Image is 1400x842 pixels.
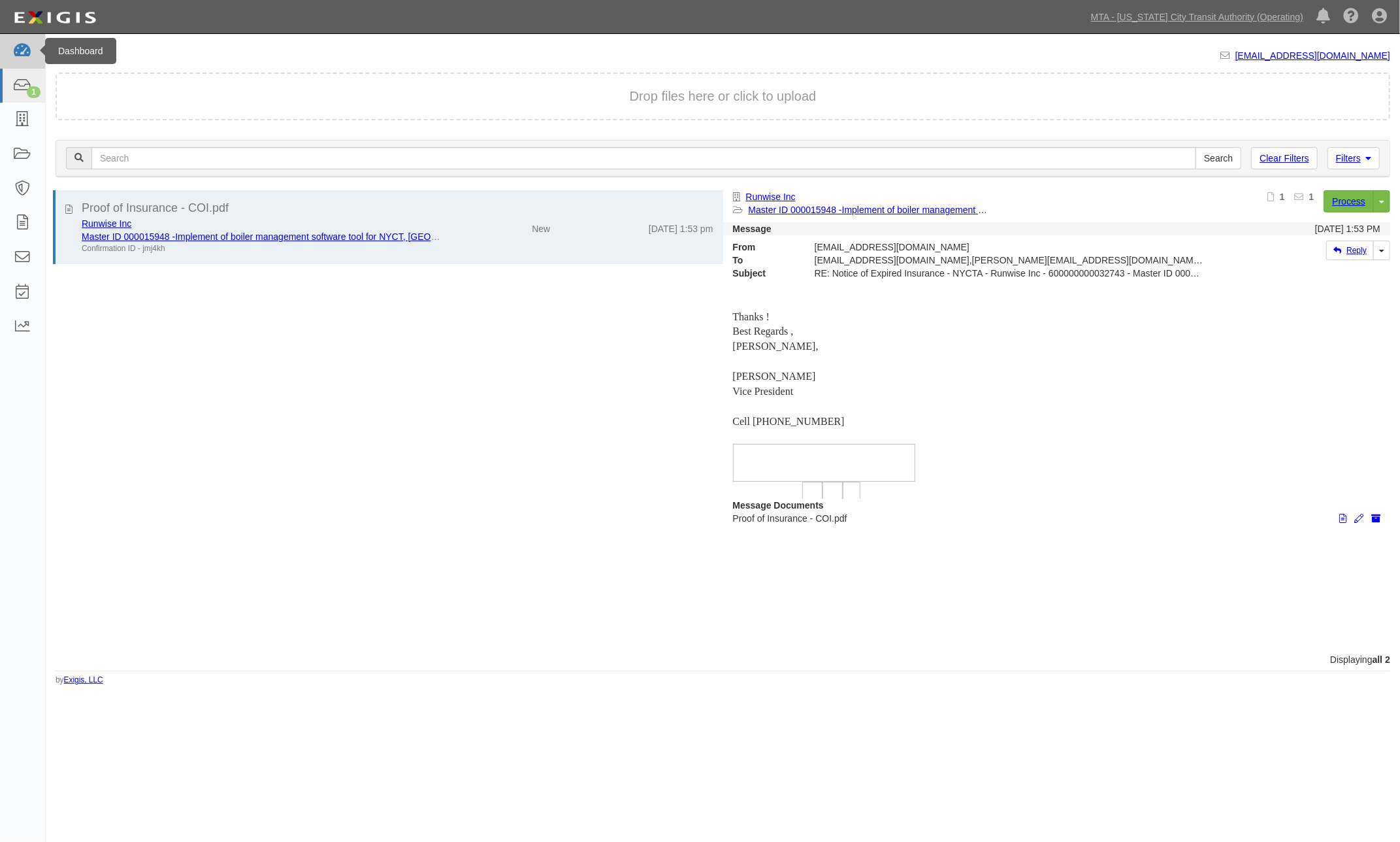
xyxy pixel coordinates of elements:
[805,267,1214,280] div: RE: Notice of Expired Insurance - NYCTA - Runwise Inc - 600000000032743 - Master ID 000015948
[46,653,1400,666] div: Displaying
[1309,192,1314,202] b: 1
[82,230,442,243] div: Master ID 000015948 -Implement of boiler management software tool for NYCT, Metro North and Long ...
[82,243,442,254] div: Confirmation ID - jmj4kh
[733,224,772,234] strong: Message
[649,217,713,235] div: [DATE] 1:53 pm
[733,311,770,322] span: Thanks !
[733,326,794,337] span: Best Regards ,
[1084,4,1310,30] a: MTA - [US_STATE] City Transit Authority (Operating)
[1354,514,1363,524] i: Edit document
[1326,241,1374,260] a: Reply
[733,416,845,427] span: Cell [PHONE_NUMBER]
[746,192,796,202] a: Runwise Inc
[1373,654,1390,665] b: all 2
[532,217,550,235] div: New
[822,484,843,495] a: dc36f8aa-3677-4a31-aea2-04f8525a8131
[82,218,131,229] a: Runwise Inc
[733,512,1381,525] p: Proof of Insurance - COI.pdf
[45,38,116,64] div: Dashboard
[27,86,41,98] div: 1
[733,371,816,382] span: [PERSON_NAME]
[1371,514,1380,524] i: Archive document
[82,200,713,217] div: Proof of Insurance - COI.pdf
[82,231,619,242] a: Master ID 000015948 -Implement of boiler management software tool for NYCT, [GEOGRAPHIC_DATA] and...
[64,675,103,684] a: Exigis, LLC
[56,675,103,686] small: by
[733,341,819,352] span: [PERSON_NAME],
[843,482,860,500] img: 0da17e2a-9ed5-496a-b161-9fd4491ce5c7
[805,241,1214,254] div: [EMAIL_ADDRESS][DOMAIN_NAME]
[1324,190,1374,212] a: Process
[1343,9,1359,25] i: Help Center - Complianz
[723,267,805,280] strong: Subject
[723,254,805,267] strong: To
[1235,50,1390,61] a: [EMAIL_ADDRESS][DOMAIN_NAME]
[802,484,822,495] a: square-linkedin-512
[82,217,442,230] div: Runwise Inc
[805,254,1214,267] div: agreement-9pkmxy@mtato.complianz.com,jeff@runwise.com,jbyfield@globalcoverage.com
[733,386,794,397] span: Vice President
[802,482,822,500] img: square-linkedin-512
[822,482,843,500] img: dc36f8aa-3677-4a31-aea2-04f8525a8131
[1315,222,1380,235] div: [DATE] 1:53 PM
[10,6,100,29] img: logo-5460c22ac91f19d4615b14bd174203de0afe785f0fc80cf4dbbc73dc1793850b.png
[1327,147,1380,169] a: Filters
[1339,514,1346,524] i: View
[843,484,860,495] a: 0da17e2a-9ed5-496a-b161-9fd4491ce5c7
[723,241,805,254] strong: From
[733,500,824,511] strong: Message Documents
[1196,147,1241,169] input: Search
[91,147,1196,169] input: Search
[749,205,1286,215] a: Master ID 000015948 -Implement of boiler management software tool for NYCT, [GEOGRAPHIC_DATA] and...
[1280,192,1285,202] b: 1
[1251,147,1317,169] a: Clear Filters
[630,87,817,106] button: Drop files here or click to upload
